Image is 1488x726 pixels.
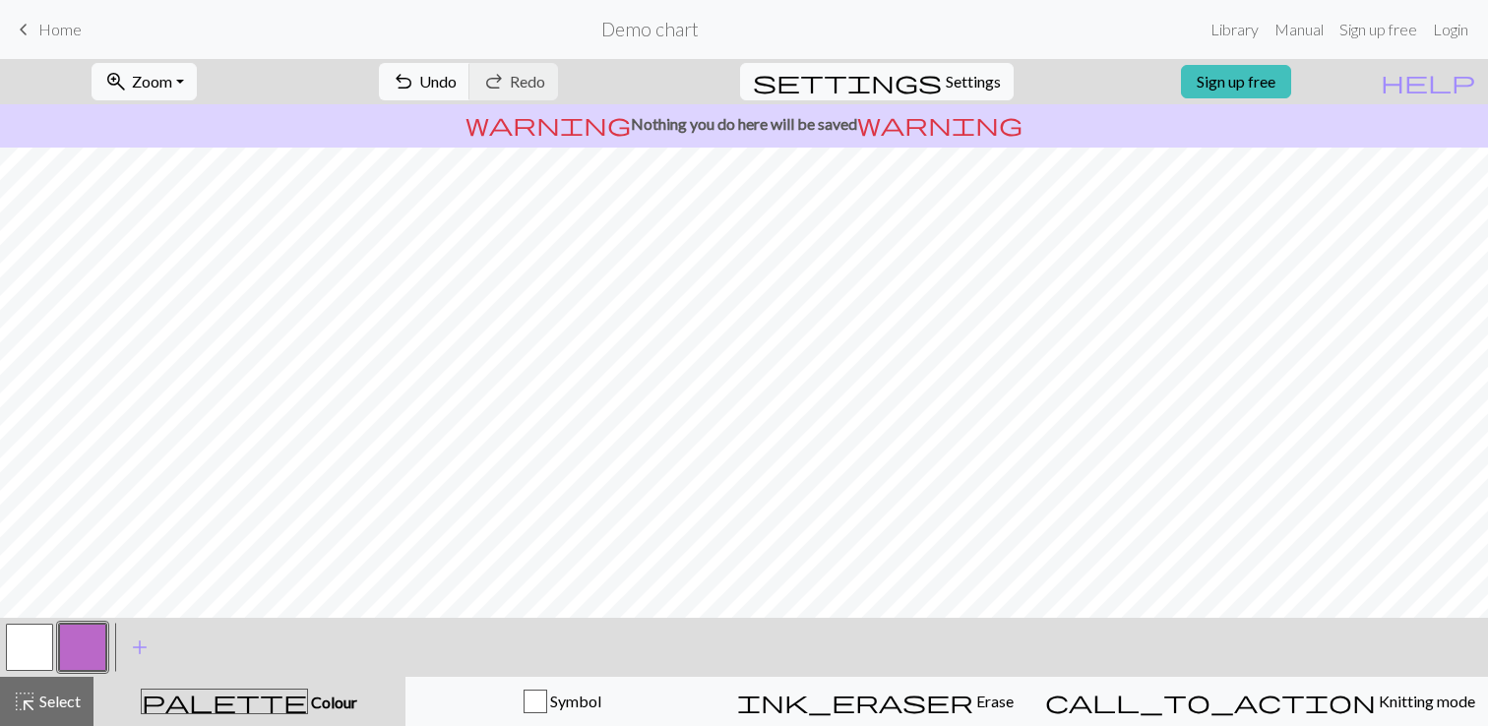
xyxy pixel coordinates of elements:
[1332,10,1425,49] a: Sign up free
[1032,677,1488,726] button: Knitting mode
[1267,10,1332,49] a: Manual
[1381,68,1475,95] span: help
[419,72,457,91] span: Undo
[753,70,942,93] i: Settings
[36,692,81,710] span: Select
[12,13,82,46] a: Home
[38,20,82,38] span: Home
[8,112,1480,136] p: Nothing you do here will be saved
[547,692,601,710] span: Symbol
[1181,65,1291,98] a: Sign up free
[1425,10,1476,49] a: Login
[753,68,942,95] span: settings
[12,16,35,43] span: keyboard_arrow_left
[104,68,128,95] span: zoom_in
[601,18,699,40] h2: Demo chart
[946,70,1001,93] span: Settings
[1203,10,1267,49] a: Library
[465,110,631,138] span: warning
[737,688,973,715] span: ink_eraser
[142,688,307,715] span: palette
[1045,688,1376,715] span: call_to_action
[93,677,405,726] button: Colour
[740,63,1014,100] button: SettingsSettings
[128,634,152,661] span: add
[13,688,36,715] span: highlight_alt
[1376,692,1475,710] span: Knitting mode
[973,692,1014,710] span: Erase
[92,63,197,100] button: Zoom
[405,677,719,726] button: Symbol
[379,63,470,100] button: Undo
[392,68,415,95] span: undo
[857,110,1023,138] span: warning
[718,677,1032,726] button: Erase
[132,72,172,91] span: Zoom
[308,693,357,711] span: Colour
